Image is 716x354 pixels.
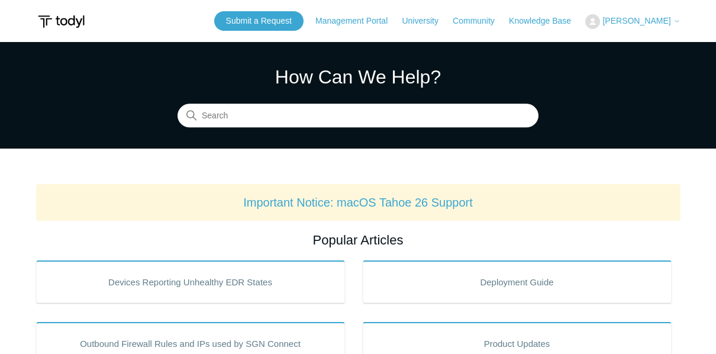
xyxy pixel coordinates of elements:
img: Todyl Support Center Help Center home page [36,11,86,33]
a: Submit a Request [214,11,304,31]
a: Knowledge Base [509,15,583,27]
span: [PERSON_NAME] [602,16,670,25]
a: Management Portal [315,15,399,27]
a: Important Notice: macOS Tahoe 26 Support [243,196,473,209]
h1: How Can We Help? [178,63,538,91]
a: Community [453,15,507,27]
input: Search [178,104,538,128]
a: University [402,15,450,27]
button: [PERSON_NAME] [585,14,680,29]
a: Devices Reporting Unhealthy EDR States [36,260,345,303]
h2: Popular Articles [36,230,680,250]
a: Deployment Guide [363,260,672,303]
